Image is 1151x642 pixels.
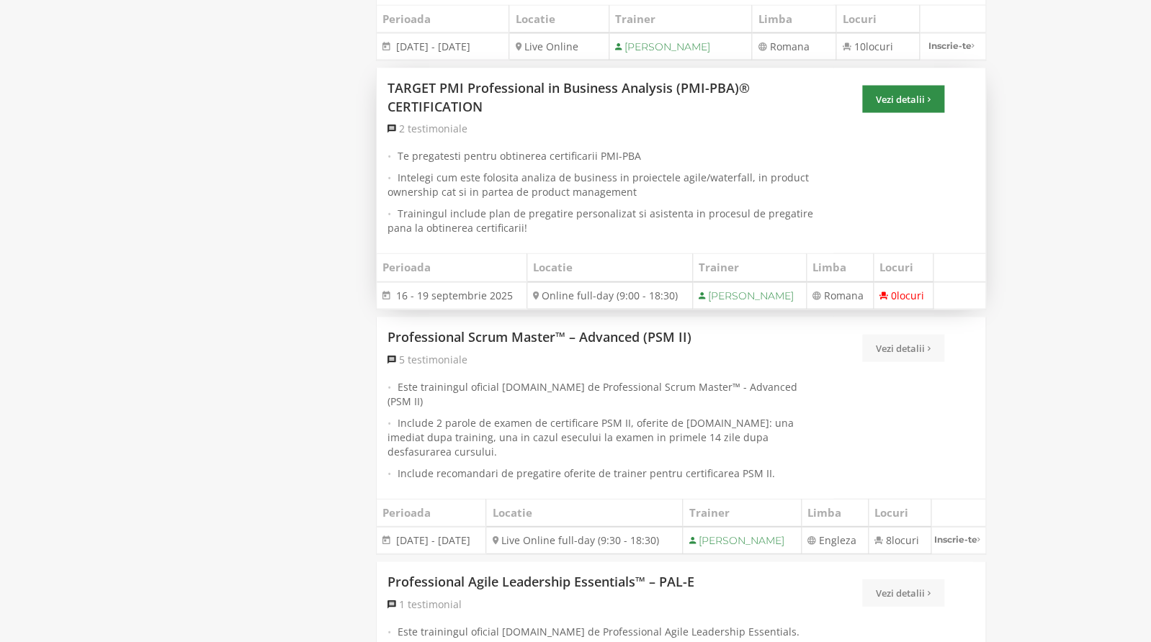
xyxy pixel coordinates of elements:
a: Inscrie-te [931,528,985,551]
a: Vezi detalii [862,335,944,362]
td: 0 [873,282,933,309]
a: 2 testimoniale [388,122,467,136]
td: Live Online full-day (9:30 - 18:30) [486,527,683,554]
a: 5 testimoniale [388,353,467,367]
span: locuri [897,289,924,302]
span: 2 testimoniale [399,122,467,135]
span: [DATE] - [DATE] [396,40,470,53]
th: Trainer [683,499,801,527]
li: Include recomandari de pregatire oferite de trainer pentru certificarea PSM II. [388,466,823,481]
td: [PERSON_NAME] [609,33,751,60]
td: [PERSON_NAME] [693,282,806,309]
a: 1 testimonial [388,597,462,612]
td: Romana [752,33,836,60]
th: Limba [801,499,869,527]
a: Vezi detalii [862,86,944,113]
th: Locatie [509,5,609,33]
th: Limba [806,254,873,282]
span: 16 - 19 septembrie 2025 [396,289,513,302]
span: 1 testimonial [399,597,462,611]
th: Limba [752,5,836,33]
td: Online full-day (9:00 - 18:30) [527,282,692,309]
td: 10 [836,33,920,60]
span: [DATE] - [DATE] [396,533,470,547]
th: Perioada [377,5,509,33]
span: 5 testimoniale [399,353,467,366]
span: locuri [892,533,919,547]
a: TARGET PMI Professional in Business Analysis (PMI-PBA)® CERTIFICATION [388,79,823,116]
a: Professional Scrum Master™ – Advanced (PSM II) [388,328,691,347]
a: Professional Agile Leadership Essentials™ – PAL-E [388,573,694,592]
th: Perioada [377,499,486,527]
li: Intelegi cum este folosita analiza de business in proiectele agile/waterfall, in product ownershi... [388,171,823,199]
th: Trainer [609,5,751,33]
td: Engleza [801,527,869,554]
th: Locuri [836,5,920,33]
th: Perioada [377,254,527,282]
td: 8 [869,527,931,554]
th: Locuri [869,499,931,527]
th: Locuri [873,254,933,282]
td: Live Online [509,33,609,60]
td: [PERSON_NAME] [683,527,801,554]
a: Inscrie-te [920,34,985,58]
td: Romana [806,282,873,309]
li: Te pregatesti pentru obtinerea certificarii PMI-PBA [388,149,823,163]
li: Include 2 parole de examen de certificare PSM II, oferite de [DOMAIN_NAME]: una imediat dupa trai... [388,416,823,459]
a: Vezi detalii [862,579,944,607]
th: Locatie [486,499,683,527]
th: Trainer [693,254,806,282]
li: Trainingul include plan de pregatire personalizat si asistenta in procesul de pregatire pana la o... [388,207,823,235]
span: locuri [865,40,892,53]
li: Este trainingul oficial [DOMAIN_NAME] de Professional Agile Leadership Essentials. [388,625,823,639]
li: Este trainingul oficial [DOMAIN_NAME] de Professional Scrum Master™ - Advanced (PSM II) [388,380,823,409]
th: Locatie [527,254,692,282]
